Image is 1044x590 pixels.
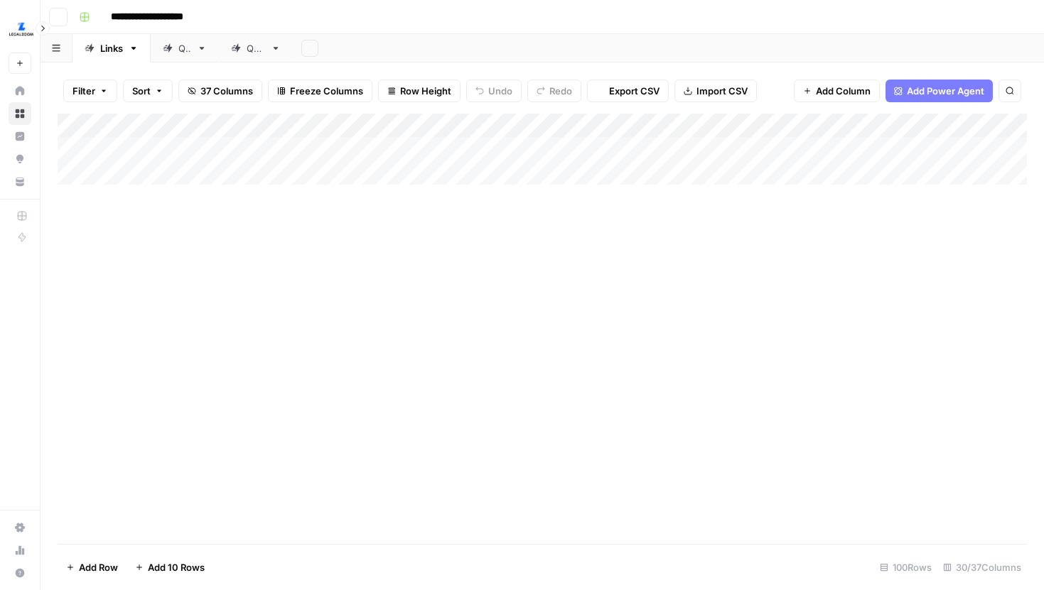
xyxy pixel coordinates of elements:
[9,516,31,539] a: Settings
[609,84,660,98] span: Export CSV
[72,84,95,98] span: Filter
[178,41,191,55] div: QA
[290,84,363,98] span: Freeze Columns
[9,148,31,170] a: Opportunities
[9,539,31,562] a: Usage
[874,556,937,579] div: 100 Rows
[72,34,151,62] a: Links
[9,102,31,125] a: Browse
[219,34,293,62] a: QA2
[466,80,522,102] button: Undo
[123,80,173,102] button: Sort
[127,556,213,579] button: Add 10 Rows
[58,556,127,579] button: Add Row
[200,84,253,98] span: 37 Columns
[63,80,117,102] button: Filter
[9,16,34,42] img: LegalZoom Logo
[178,80,262,102] button: 37 Columns
[9,125,31,148] a: Insights
[488,84,512,98] span: Undo
[151,34,219,62] a: QA
[268,80,372,102] button: Freeze Columns
[9,11,31,47] button: Workspace: LegalZoom
[378,80,461,102] button: Row Height
[674,80,757,102] button: Import CSV
[527,80,581,102] button: Redo
[9,80,31,102] a: Home
[100,41,123,55] div: Links
[9,562,31,584] button: Help + Support
[9,170,31,193] a: Your Data
[587,80,669,102] button: Export CSV
[549,84,572,98] span: Redo
[794,80,880,102] button: Add Column
[907,84,984,98] span: Add Power Agent
[886,80,993,102] button: Add Power Agent
[247,41,265,55] div: QA2
[937,556,1027,579] div: 30/37 Columns
[816,84,871,98] span: Add Column
[132,84,151,98] span: Sort
[400,84,451,98] span: Row Height
[79,560,118,574] span: Add Row
[148,560,205,574] span: Add 10 Rows
[696,84,748,98] span: Import CSV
